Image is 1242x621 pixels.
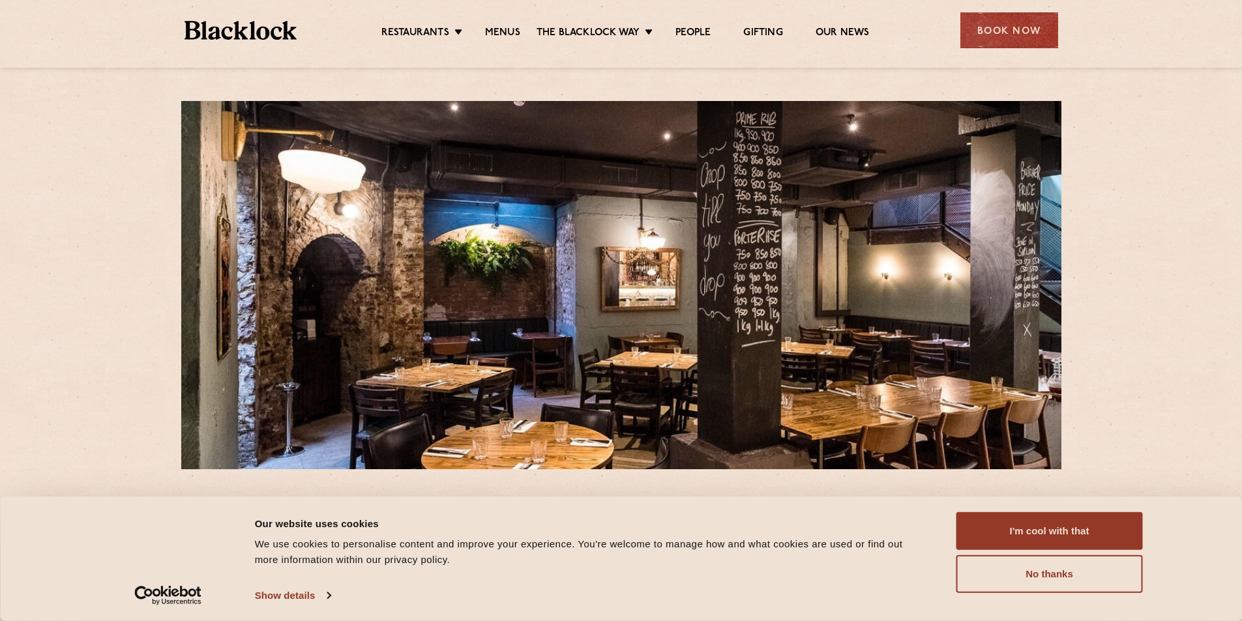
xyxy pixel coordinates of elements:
[255,586,331,605] a: Show details
[675,27,711,41] a: People
[381,27,449,41] a: Restaurants
[255,515,927,531] div: Our website uses cookies
[956,512,1143,550] button: I'm cool with that
[255,536,927,568] div: We use cookies to personalise content and improve your experience. You're welcome to manage how a...
[185,21,297,40] img: BL_Textured_Logo-footer-cropped.svg
[743,27,782,41] a: Gifting
[956,555,1143,593] button: No thanks
[960,12,1058,48] div: Book Now
[485,27,520,41] a: Menus
[111,586,225,605] a: Usercentrics Cookiebot - opens in a new window
[816,27,870,41] a: Our News
[537,27,640,41] a: The Blacklock Way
